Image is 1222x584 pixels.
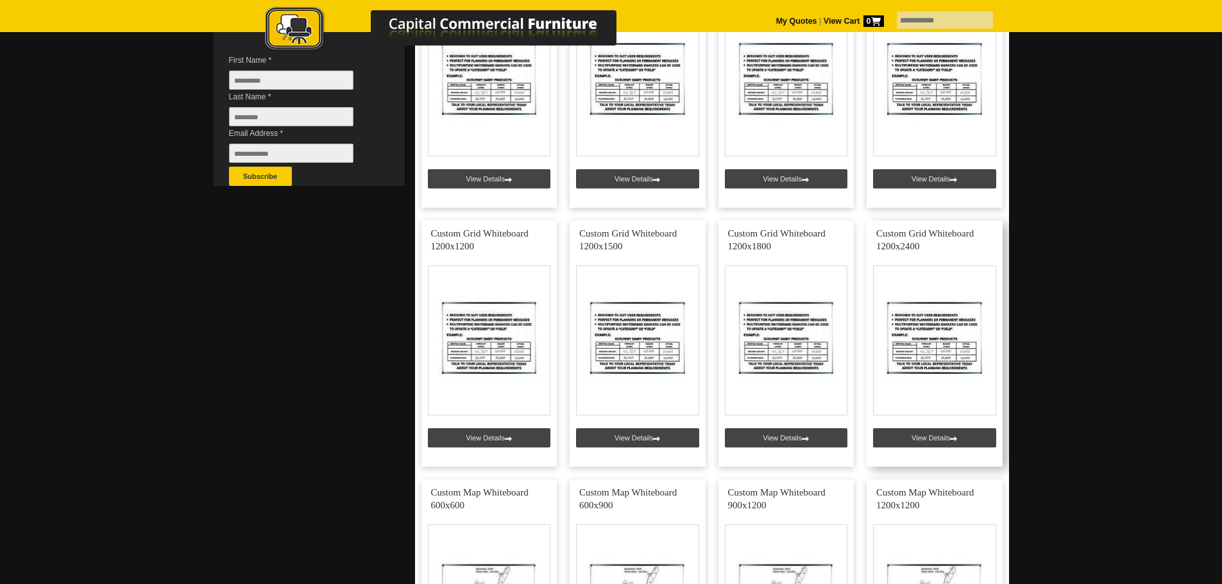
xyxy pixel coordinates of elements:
[229,167,292,186] button: Subscribe
[863,15,884,27] span: 0
[230,6,679,57] a: Capital Commercial Furniture Logo
[230,6,679,53] img: Capital Commercial Furniture Logo
[229,71,353,90] input: First Name *
[229,107,353,126] input: Last Name *
[824,17,884,26] strong: View Cart
[229,90,373,103] span: Last Name *
[229,127,373,140] span: Email Address *
[776,17,817,26] a: My Quotes
[229,144,353,163] input: Email Address *
[229,54,373,67] span: First Name *
[821,17,883,26] a: View Cart0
